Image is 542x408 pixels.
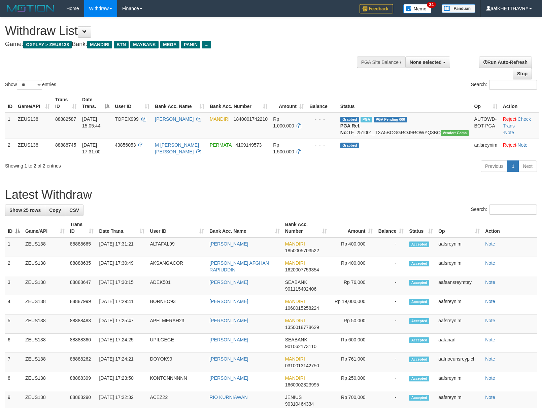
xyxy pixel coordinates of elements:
[500,94,539,113] th: Action
[96,353,147,372] td: [DATE] 17:24:21
[489,205,537,215] input: Search:
[436,218,482,237] th: Op: activate to sort column ascending
[82,142,101,154] span: [DATE] 17:31:00
[485,337,495,342] a: Note
[15,94,53,113] th: Game/API: activate to sort column ascending
[207,94,270,113] th: Bank Acc. Number: activate to sort column ascending
[374,117,407,122] span: PGA Pending
[273,116,294,128] span: Rp 1.000.000
[67,295,97,314] td: 88887999
[5,372,23,391] td: 8
[427,2,436,8] span: 34
[147,353,207,372] td: DOYOK99
[147,295,207,314] td: BORNEO93
[5,334,23,353] td: 6
[285,248,319,253] span: Copy 1850005703522 to clipboard
[409,395,429,401] span: Accepted
[87,41,112,48] span: MANDIRI
[503,142,516,148] a: Reject
[504,130,514,135] a: Note
[5,237,23,257] td: 1
[67,372,97,391] td: 88888399
[375,295,406,314] td: -
[406,218,436,237] th: Status: activate to sort column ascending
[285,299,305,304] span: MANDIRI
[285,337,307,342] span: SEABANK
[23,257,67,276] td: ZEUS138
[375,218,406,237] th: Balance: activate to sort column ascending
[82,116,101,128] span: [DATE] 15:05:44
[330,372,376,391] td: Rp 250,000
[409,242,429,247] span: Accepted
[67,257,97,276] td: 88888635
[340,117,359,122] span: Grabbed
[482,218,537,237] th: Action
[330,353,376,372] td: Rp 761,000
[23,41,72,48] span: OXPLAY > ZEUS138
[69,208,79,213] span: CSV
[67,218,97,237] th: Trans ID: activate to sort column ascending
[285,260,305,266] span: MANDIRI
[481,160,508,172] a: Previous
[357,57,405,68] div: PGA Site Balance /
[23,295,67,314] td: ZEUS138
[209,260,269,272] a: [PERSON_NAME] AFGHAN RAPIUDDIN
[485,260,495,266] a: Note
[285,356,305,362] span: MANDIRI
[23,314,67,334] td: ZEUS138
[360,4,393,13] img: Feedback.jpg
[147,237,207,257] td: ALTAFAL99
[53,94,79,113] th: Trans ID: activate to sort column ascending
[23,353,67,372] td: ZEUS138
[285,267,319,272] span: Copy 1620007759354 to clipboard
[209,337,248,342] a: [PERSON_NAME]
[485,318,495,323] a: Note
[330,295,376,314] td: Rp 19,000,000
[96,237,147,257] td: [DATE] 17:31:21
[147,334,207,353] td: UPILGEGE
[409,318,429,324] span: Accepted
[330,257,376,276] td: Rp 400,000
[96,257,147,276] td: [DATE] 17:30:49
[285,286,316,292] span: Copy 901115402406 to clipboard
[152,94,207,113] th: Bank Acc. Name: activate to sort column ascending
[5,24,354,38] h1: Withdraw List
[503,116,516,122] a: Reject
[485,375,495,381] a: Note
[209,375,248,381] a: [PERSON_NAME]
[285,395,302,400] span: JENIUS
[518,160,537,172] a: Next
[96,372,147,391] td: [DATE] 17:23:50
[409,299,429,305] span: Accepted
[436,334,482,353] td: aafanarl
[209,241,248,247] a: [PERSON_NAME]
[517,142,528,148] a: Note
[5,188,537,201] h1: Latest Withdraw
[436,295,482,314] td: aafsreynim
[361,117,372,122] span: Marked by aafnoeunsreypich
[340,143,359,148] span: Grabbed
[15,139,53,158] td: ZEUS138
[5,160,221,169] div: Showing 1 to 2 of 2 entries
[5,218,23,237] th: ID: activate to sort column descending
[9,208,41,213] span: Show 25 rows
[23,372,67,391] td: ZEUS138
[115,142,136,148] span: 43856053
[115,116,139,122] span: TOPEX999
[309,142,335,148] div: - - -
[307,94,338,113] th: Balance
[409,280,429,286] span: Accepted
[436,257,482,276] td: aafsreynim
[489,80,537,90] input: Search:
[23,334,67,353] td: ZEUS138
[285,401,314,407] span: Copy 90310464334 to clipboard
[15,113,53,139] td: ZEUS138
[5,276,23,295] td: 3
[485,299,495,304] a: Note
[285,305,319,311] span: Copy 1060015258224 to clipboard
[375,353,406,372] td: -
[234,116,268,122] span: Copy 1840001742210 to clipboard
[55,142,76,148] span: 88888745
[442,4,475,13] img: panduan.png
[309,116,335,122] div: - - -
